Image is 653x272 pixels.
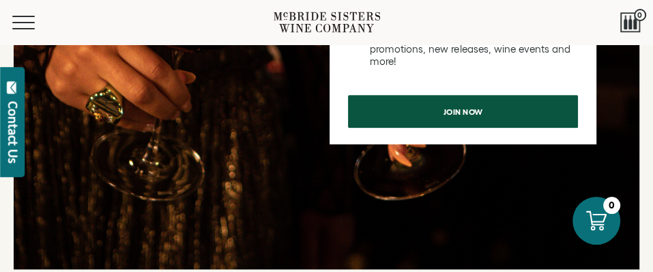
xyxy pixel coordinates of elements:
a: Join now [348,95,578,128]
span: 0 [634,9,646,21]
span: Join now [427,98,499,125]
button: Mobile Menu Trigger [12,16,61,29]
li: Priority access to member exclusive promotions, new releases, wine events and more! [348,31,578,68]
div: 0 [603,197,620,214]
div: Contact Us [6,101,20,163]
